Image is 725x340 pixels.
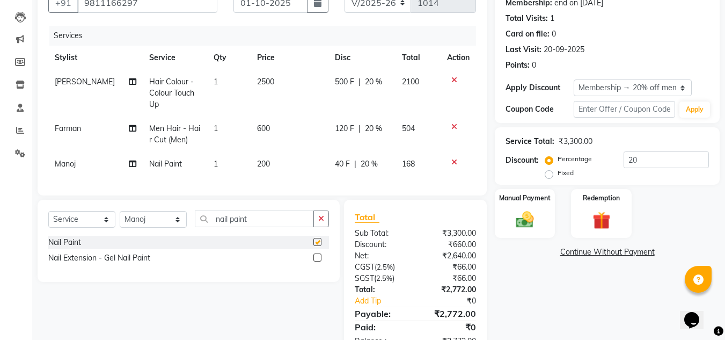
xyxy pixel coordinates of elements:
[214,124,218,133] span: 1
[402,124,415,133] span: 504
[355,262,375,272] span: CGST
[335,158,350,170] span: 40 F
[415,321,484,334] div: ₹0
[347,250,415,262] div: Net:
[415,284,484,295] div: ₹2,772.00
[558,168,574,178] label: Fixed
[415,307,484,320] div: ₹2,772.00
[559,136,592,147] div: ₹3,300.00
[195,211,314,227] input: Search or Scan
[48,252,150,264] div: Nail Extension - Gel Nail Paint
[506,13,548,24] div: Total Visits:
[499,193,551,203] label: Manual Payment
[149,159,182,169] span: Nail Paint
[365,76,382,88] span: 20 %
[335,123,354,134] span: 120 F
[415,239,484,250] div: ₹660.00
[214,159,218,169] span: 1
[441,46,476,70] th: Action
[347,321,415,334] div: Paid:
[207,46,250,70] th: Qty
[355,273,374,283] span: SGST
[347,284,415,295] div: Total:
[48,46,143,70] th: Stylist
[550,13,554,24] div: 1
[506,82,573,93] div: Apply Discount
[358,123,361,134] span: |
[402,77,419,86] span: 2100
[506,104,573,115] div: Coupon Code
[355,212,379,223] span: Total
[506,28,550,40] div: Card on file:
[415,250,484,262] div: ₹2,640.00
[544,44,584,55] div: 20-09-2025
[415,262,484,273] div: ₹66.00
[358,76,361,88] span: |
[143,46,208,70] th: Service
[354,158,356,170] span: |
[583,193,620,203] label: Redemption
[49,26,484,46] div: Services
[335,76,354,88] span: 500 F
[48,237,81,248] div: Nail Paint
[257,124,270,133] span: 600
[149,124,200,144] span: Men Hair - Hair Cut (Men)
[415,273,484,284] div: ₹66.00
[680,297,714,329] iframe: chat widget
[506,136,554,147] div: Service Total:
[679,102,710,118] button: Apply
[55,159,76,169] span: Manoj
[214,77,218,86] span: 1
[558,154,592,164] label: Percentage
[55,77,115,86] span: [PERSON_NAME]
[506,60,530,71] div: Points:
[347,295,427,307] a: Add Tip
[396,46,441,70] th: Total
[347,228,415,239] div: Sub Total:
[347,273,415,284] div: ( )
[402,159,415,169] span: 168
[376,274,392,283] span: 2.5%
[510,209,539,230] img: _cash.svg
[365,123,382,134] span: 20 %
[347,262,415,273] div: ( )
[347,239,415,250] div: Discount:
[506,44,541,55] div: Last Visit:
[347,307,415,320] div: Payable:
[251,46,329,70] th: Price
[497,247,717,258] a: Continue Without Payment
[377,263,393,271] span: 2.5%
[149,77,194,109] span: Hair Colour - Colour Touch Up
[328,46,396,70] th: Disc
[427,295,485,307] div: ₹0
[552,28,556,40] div: 0
[257,159,270,169] span: 200
[361,158,378,170] span: 20 %
[415,228,484,239] div: ₹3,300.00
[55,124,81,133] span: Farman
[257,77,274,86] span: 2500
[506,155,539,166] div: Discount:
[587,209,616,232] img: _gift.svg
[532,60,536,71] div: 0
[574,101,675,118] input: Enter Offer / Coupon Code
